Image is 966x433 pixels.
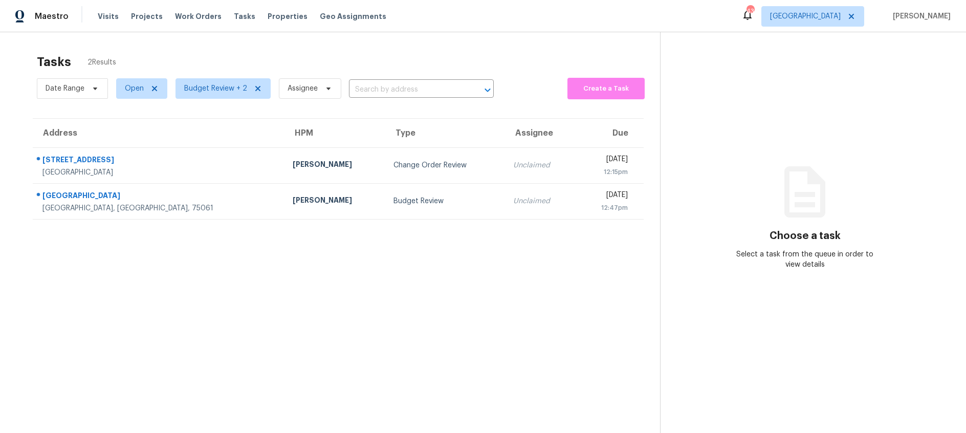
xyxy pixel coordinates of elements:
span: Geo Assignments [320,11,386,21]
span: Date Range [46,83,84,94]
span: [GEOGRAPHIC_DATA] [770,11,841,21]
div: Change Order Review [393,160,496,170]
div: Unclaimed [513,196,568,206]
th: Type [385,119,504,147]
div: Budget Review [393,196,496,206]
span: Work Orders [175,11,222,21]
button: Create a Task [567,78,645,99]
span: Create a Task [573,83,640,95]
span: Budget Review + 2 [184,83,247,94]
span: Tasks [234,13,255,20]
span: Maestro [35,11,69,21]
div: 12:15pm [584,167,628,177]
div: [DATE] [584,190,628,203]
h3: Choose a task [770,231,841,241]
div: Unclaimed [513,160,568,170]
th: Assignee [505,119,576,147]
span: [PERSON_NAME] [889,11,951,21]
div: [STREET_ADDRESS] [42,155,276,167]
span: Assignee [288,83,318,94]
th: HPM [284,119,385,147]
div: [PERSON_NAME] [293,159,377,172]
span: Projects [131,11,163,21]
div: 43 [747,6,754,16]
th: Address [33,119,284,147]
div: Select a task from the queue in order to view details [733,249,877,270]
span: 2 Results [87,57,116,68]
div: [PERSON_NAME] [293,195,377,208]
div: 12:47pm [584,203,628,213]
span: Open [125,83,144,94]
div: [GEOGRAPHIC_DATA] [42,167,276,178]
div: [GEOGRAPHIC_DATA], [GEOGRAPHIC_DATA], 75061 [42,203,276,213]
div: [GEOGRAPHIC_DATA] [42,190,276,203]
button: Open [480,83,495,97]
div: [DATE] [584,154,628,167]
th: Due [576,119,644,147]
span: Visits [98,11,119,21]
h2: Tasks [37,57,71,67]
input: Search by address [349,82,465,98]
span: Properties [268,11,308,21]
